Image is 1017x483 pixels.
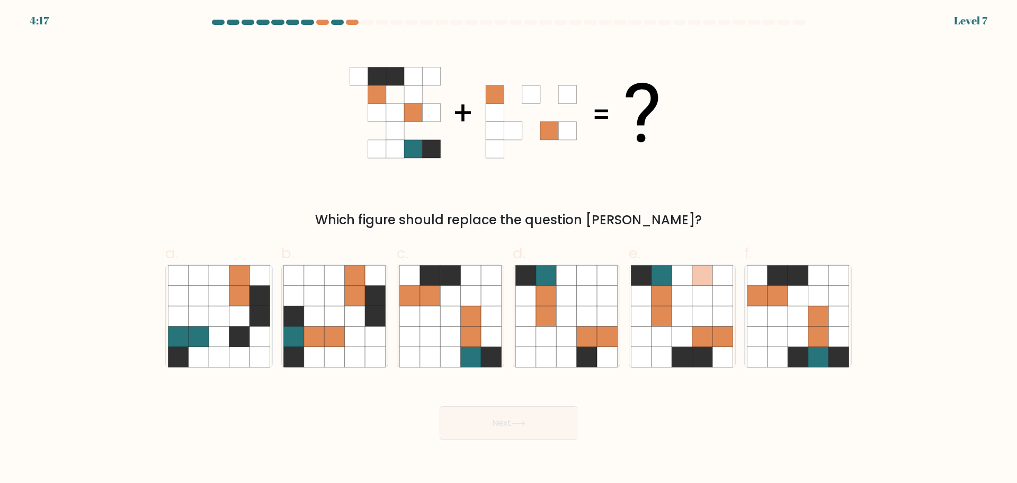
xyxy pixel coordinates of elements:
span: d. [513,243,525,264]
span: e. [629,243,640,264]
span: f. [744,243,752,264]
span: c. [397,243,408,264]
div: Which figure should replace the question [PERSON_NAME]? [172,210,845,230]
span: b. [281,243,294,264]
div: Level 7 [954,13,987,29]
span: a. [165,243,178,264]
div: 4:17 [30,13,49,29]
button: Next [440,406,577,440]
